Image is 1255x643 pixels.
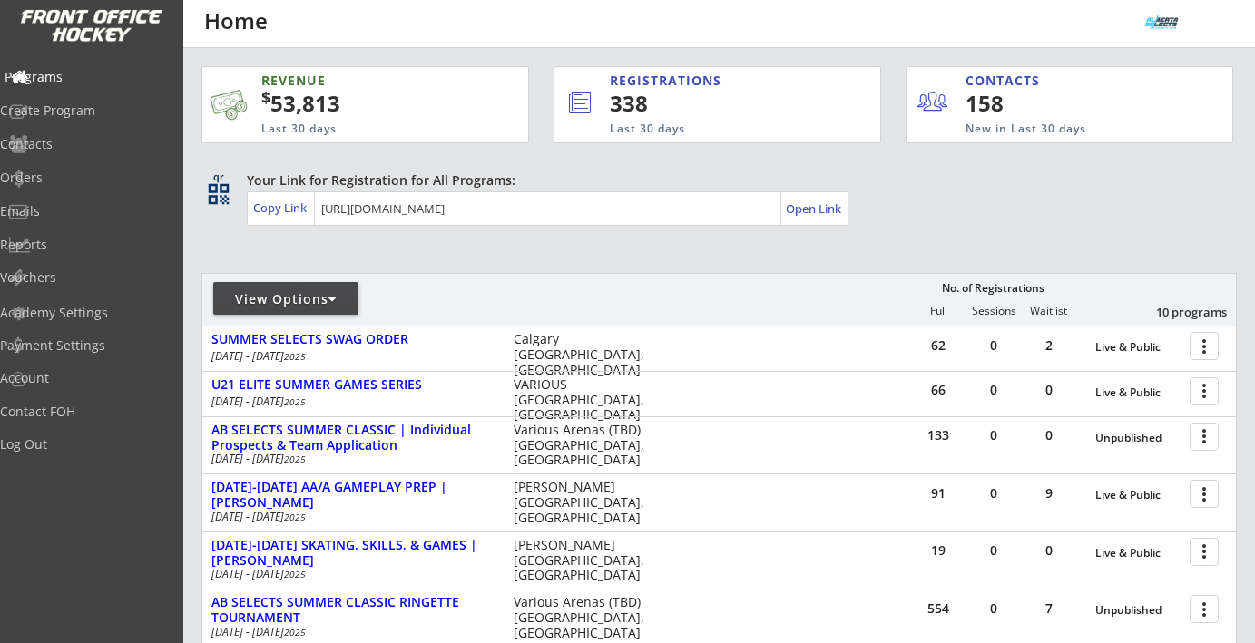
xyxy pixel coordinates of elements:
div: [DATE] - [DATE] [211,396,489,407]
div: 338 [610,88,819,119]
div: AB SELECTS SUMMER CLASSIC RINGETTE TOURNAMENT [211,595,495,626]
div: Various Arenas (TBD) [GEOGRAPHIC_DATA], [GEOGRAPHIC_DATA] [514,423,656,468]
div: 554 [911,602,966,615]
em: 2025 [284,511,306,523]
div: Various Arenas (TBD) [GEOGRAPHIC_DATA], [GEOGRAPHIC_DATA] [514,595,656,640]
div: [DATE] - [DATE] [211,511,489,522]
div: Your Link for Registration for All Programs: [247,171,1181,190]
div: [PERSON_NAME] [GEOGRAPHIC_DATA], [GEOGRAPHIC_DATA] [514,538,656,583]
button: more_vert [1190,538,1219,566]
em: 2025 [284,568,306,580]
div: 62 [911,339,966,352]
div: qr [207,171,229,183]
div: VARIOUS [GEOGRAPHIC_DATA], [GEOGRAPHIC_DATA] [514,377,656,423]
div: Open Link [786,201,843,217]
div: SUMMER SELECTS SWAG ORDER [211,332,495,347]
div: [DATE] - [DATE] [211,351,489,362]
div: 0 [1022,544,1076,557]
div: [PERSON_NAME] [GEOGRAPHIC_DATA], [GEOGRAPHIC_DATA] [514,480,656,525]
div: [DATE] - [DATE] [211,569,489,580]
div: 0 [966,384,1021,396]
div: 0 [1022,384,1076,396]
button: more_vert [1190,595,1219,623]
div: Live & Public [1095,547,1181,560]
div: 133 [911,429,966,442]
button: more_vert [1190,332,1219,360]
div: Calgary [GEOGRAPHIC_DATA], [GEOGRAPHIC_DATA] [514,332,656,377]
div: No. of Registrations [936,282,1049,295]
div: 0 [1022,429,1076,442]
button: more_vert [1190,377,1219,405]
div: [DATE]-[DATE] SKATING, SKILLS, & GAMES | [PERSON_NAME] [211,538,495,569]
div: [DATE]-[DATE] AA/A GAMEPLAY PREP | [PERSON_NAME] [211,480,495,511]
div: 0 [966,602,1021,615]
div: 9 [1022,487,1076,500]
div: 91 [911,487,966,500]
div: 158 [966,88,1077,119]
em: 2025 [284,453,306,465]
em: 2025 [284,350,306,363]
div: Live & Public [1095,386,1181,399]
div: Waitlist [1021,305,1075,317]
em: 2025 [284,395,306,408]
sup: $ [261,86,270,108]
div: Live & Public [1095,489,1181,502]
div: 19 [911,544,966,557]
div: Copy Link [253,200,310,216]
div: Last 30 days [610,122,806,137]
div: 7 [1022,602,1076,615]
div: Unpublished [1095,432,1181,444]
div: Full [911,305,966,317]
button: more_vert [1190,480,1219,508]
div: Last 30 days [261,122,446,137]
div: 2 [1022,339,1076,352]
button: qr_code [205,180,232,208]
div: U21 ELITE SUMMER GAMES SERIES [211,377,495,393]
div: 53,813 [261,88,471,119]
div: View Options [213,290,358,308]
div: Live & Public [1095,341,1181,354]
div: 0 [966,429,1021,442]
div: Unpublished [1095,604,1181,617]
em: 2025 [284,626,306,638]
div: 0 [966,487,1021,500]
div: 0 [966,339,1021,352]
div: 10 programs [1132,304,1227,320]
div: CONTACTS [966,72,1048,90]
button: more_vert [1190,423,1219,451]
div: New in Last 30 days [966,122,1148,137]
a: Open Link [786,196,843,221]
div: 66 [911,384,966,396]
div: [DATE] - [DATE] [211,453,489,464]
div: REGISTRATIONS [610,72,801,90]
div: REVENUE [261,72,446,90]
div: [DATE] - [DATE] [211,627,489,638]
div: Programs [5,71,168,83]
div: AB SELECTS SUMMER CLASSIC | Individual Prospects & Team Application [211,423,495,453]
div: Sessions [966,305,1021,317]
div: 0 [966,544,1021,557]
